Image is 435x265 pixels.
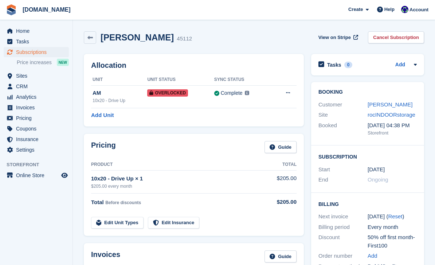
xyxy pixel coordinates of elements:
[368,213,417,221] div: [DATE] ( )
[401,6,408,13] img: Mike Gruttadaro
[368,31,424,43] a: Cancel Subscription
[4,170,69,180] a: menu
[221,89,243,97] div: Complete
[368,101,412,108] a: [PERSON_NAME]
[388,213,402,219] a: Reset
[368,176,388,183] span: Ongoing
[16,113,60,123] span: Pricing
[148,217,200,229] a: Edit Insurance
[16,81,60,91] span: CRM
[264,250,297,262] a: Guide
[368,112,415,118] a: rocINDOORstorage
[409,6,428,13] span: Account
[368,121,417,130] div: [DATE] 04:38 PM
[91,199,104,205] span: Total
[368,233,417,250] div: 50% off first month-First100
[177,35,192,43] div: 45112
[245,91,249,95] img: icon-info-grey-7440780725fd019a000dd9b08b2336e03edf1995a4989e88bcd33f0948082b44.svg
[17,58,69,66] a: Price increases NEW
[20,4,74,16] a: [DOMAIN_NAME]
[318,165,368,174] div: Start
[368,252,377,260] a: Add
[344,62,353,68] div: 0
[318,200,417,207] h2: Billing
[318,252,368,260] div: Order number
[265,159,297,171] th: Total
[93,89,147,97] div: AM
[4,26,69,36] a: menu
[105,200,141,205] span: Before discounts
[4,113,69,123] a: menu
[57,59,69,66] div: NEW
[4,81,69,91] a: menu
[91,217,144,229] a: Edit Unit Types
[348,6,363,13] span: Create
[7,161,72,168] span: Storefront
[318,213,368,221] div: Next invoice
[4,36,69,47] a: menu
[318,223,368,231] div: Billing period
[316,31,360,43] a: View on Stripe
[4,47,69,57] a: menu
[91,111,114,120] a: Add Unit
[327,62,341,68] h2: Tasks
[4,145,69,155] a: menu
[93,97,147,104] div: 10x20 - Drive Up
[147,74,214,86] th: Unit Status
[16,145,60,155] span: Settings
[395,61,405,69] a: Add
[368,165,385,174] time: 2024-06-29 05:00:00 UTC
[4,102,69,113] a: menu
[4,92,69,102] a: menu
[318,153,417,160] h2: Subscription
[17,59,52,66] span: Price increases
[16,134,60,144] span: Insurance
[265,170,297,193] td: $205.00
[368,129,417,137] div: Storefront
[318,101,368,109] div: Customer
[16,170,60,180] span: Online Store
[91,250,120,262] h2: Invoices
[214,74,271,86] th: Sync Status
[16,71,60,81] span: Sites
[384,6,395,13] span: Help
[265,198,297,206] div: $205.00
[16,26,60,36] span: Home
[91,61,297,70] h2: Allocation
[91,74,147,86] th: Unit
[147,89,188,97] span: Overlocked
[16,102,60,113] span: Invoices
[264,141,297,153] a: Guide
[4,124,69,134] a: menu
[4,71,69,81] a: menu
[318,34,351,41] span: View on Stripe
[91,183,265,190] div: $205.00 every month
[91,141,116,153] h2: Pricing
[6,4,17,15] img: stora-icon-8386f47178a22dfd0bd8f6a31ec36ba5ce8667c1dd55bd0f319d3a0aa187defe.svg
[16,36,60,47] span: Tasks
[101,32,174,42] h2: [PERSON_NAME]
[318,89,417,95] h2: Booking
[368,223,417,231] div: Every month
[16,124,60,134] span: Coupons
[91,175,265,183] div: 10x20 - Drive Up × 1
[318,176,368,184] div: End
[91,159,265,171] th: Product
[60,171,69,180] a: Preview store
[16,92,60,102] span: Analytics
[4,134,69,144] a: menu
[16,47,60,57] span: Subscriptions
[318,233,368,250] div: Discount
[318,111,368,119] div: Site
[318,121,368,137] div: Booked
